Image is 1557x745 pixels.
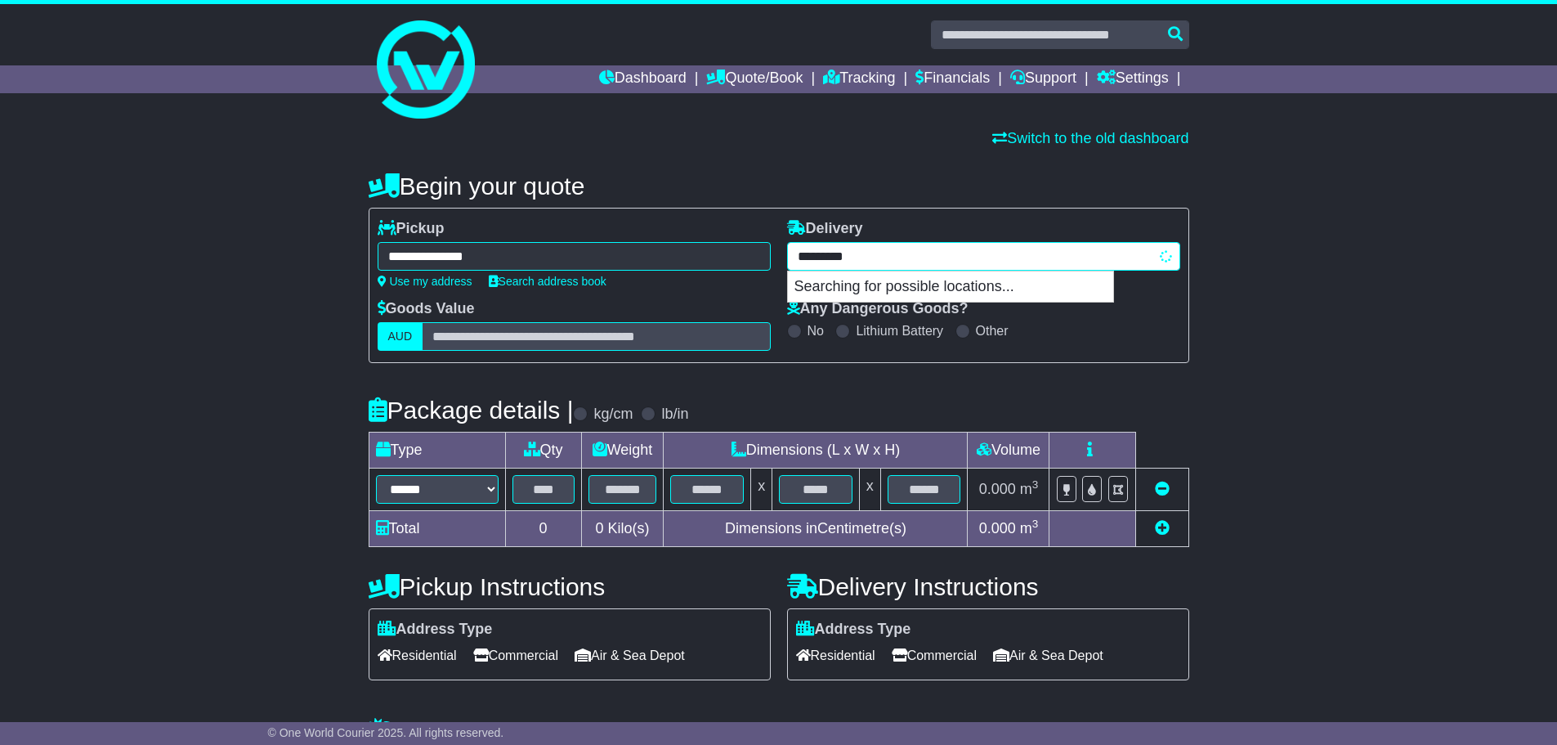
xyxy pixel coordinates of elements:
[823,65,895,93] a: Tracking
[369,573,771,600] h4: Pickup Instructions
[369,717,1189,744] h4: Warranty & Insurance
[787,242,1180,271] typeahead: Please provide city
[599,65,687,93] a: Dashboard
[1097,65,1169,93] a: Settings
[1010,65,1076,93] a: Support
[369,173,1189,200] h4: Begin your quote
[378,322,423,351] label: AUD
[581,433,664,469] td: Weight
[856,323,943,339] label: Lithium Battery
[1020,481,1039,497] span: m
[473,643,558,668] span: Commercial
[892,643,977,668] span: Commercial
[751,469,772,511] td: x
[595,520,603,536] span: 0
[979,520,1016,536] span: 0.000
[268,726,504,739] span: © One World Courier 2025. All rights reserved.
[1032,518,1039,530] sup: 3
[378,300,475,318] label: Goods Value
[796,643,875,668] span: Residential
[369,433,505,469] td: Type
[968,433,1049,469] td: Volume
[787,220,863,238] label: Delivery
[788,272,1113,303] p: Searching for possible locations...
[378,621,493,639] label: Address Type
[859,469,880,511] td: x
[505,433,581,469] td: Qty
[369,511,505,547] td: Total
[378,643,457,668] span: Residential
[581,511,664,547] td: Kilo(s)
[378,220,445,238] label: Pickup
[378,275,472,288] a: Use my address
[1155,520,1170,536] a: Add new item
[1032,478,1039,491] sup: 3
[796,621,911,639] label: Address Type
[664,511,968,547] td: Dimensions in Centimetre(s)
[489,275,606,288] a: Search address book
[1155,481,1170,497] a: Remove this item
[1020,520,1039,536] span: m
[661,406,688,424] label: lb/in
[369,397,574,424] h4: Package details |
[915,65,990,93] a: Financials
[706,65,803,93] a: Quote/Book
[992,130,1188,146] a: Switch to the old dashboard
[575,643,685,668] span: Air & Sea Depot
[787,300,969,318] label: Any Dangerous Goods?
[808,323,824,339] label: No
[976,323,1009,339] label: Other
[787,573,1189,600] h4: Delivery Instructions
[505,511,581,547] td: 0
[993,643,1103,668] span: Air & Sea Depot
[979,481,1016,497] span: 0.000
[664,433,968,469] td: Dimensions (L x W x H)
[593,406,633,424] label: kg/cm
